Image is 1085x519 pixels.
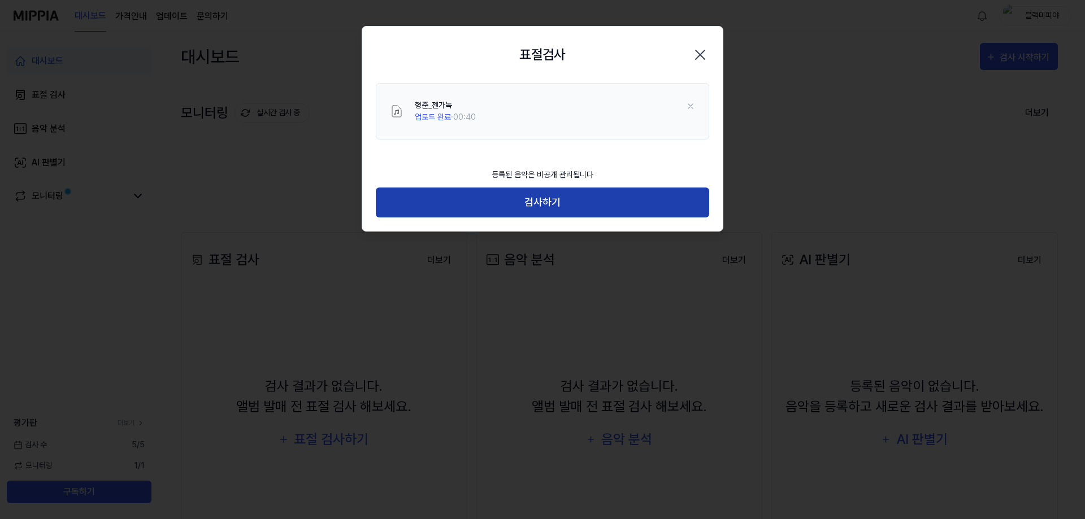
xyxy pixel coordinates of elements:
div: · 00:40 [415,111,476,123]
h2: 표절검사 [519,45,566,65]
button: 검사하기 [376,187,709,217]
div: 등록된 음악은 비공개 관리됩니다 [485,162,600,187]
div: 형준_젠가녹 [415,99,476,111]
span: 업로드 완료 [415,112,451,121]
img: File Select [390,104,403,118]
